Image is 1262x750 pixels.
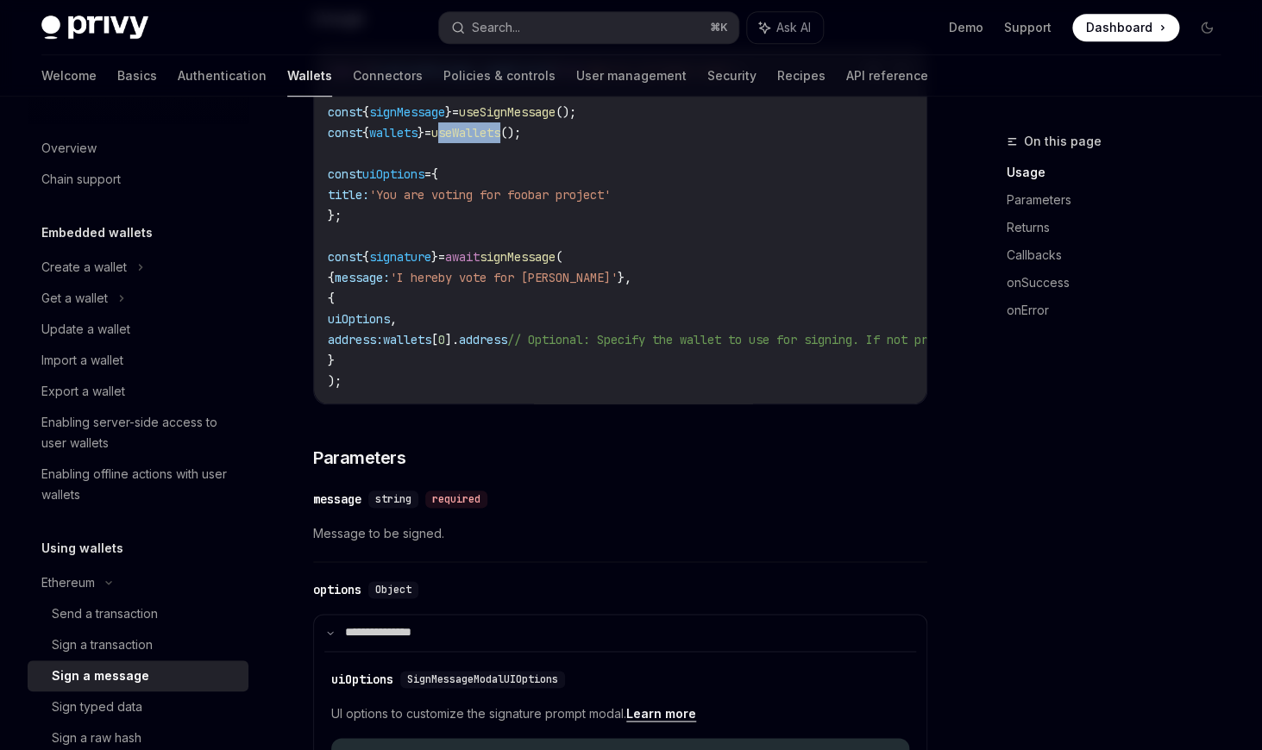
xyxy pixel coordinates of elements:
[52,728,141,748] div: Sign a raw hash
[480,249,556,265] span: signMessage
[41,412,238,453] div: Enabling server-side access to user wallets
[287,55,332,97] a: Wallets
[362,125,369,141] span: {
[626,706,696,722] a: Learn more
[28,133,248,164] a: Overview
[28,598,248,629] a: Send a transaction
[28,376,248,407] a: Export a wallet
[41,16,148,40] img: dark logo
[328,125,362,141] span: const
[445,249,480,265] span: await
[41,138,97,159] div: Overview
[117,55,157,97] a: Basics
[710,21,728,34] span: ⌘ K
[313,581,361,598] div: options
[353,55,423,97] a: Connectors
[1004,19,1052,36] a: Support
[369,104,445,120] span: signMessage
[328,187,369,203] span: title:
[390,270,618,285] span: 'I hereby vote for [PERSON_NAME]'
[618,270,631,285] span: },
[1007,186,1234,214] a: Parameters
[459,104,556,120] span: useSignMessage
[424,166,431,182] span: =
[431,332,438,347] span: [
[52,697,142,717] div: Sign typed data
[41,350,123,371] div: Import a wallet
[445,104,452,120] span: }
[28,407,248,459] a: Enabling server-side access to user wallets
[331,703,909,724] span: UI options to customize the signature prompt modal.
[556,249,562,265] span: (
[1193,14,1221,41] button: Toggle dark mode
[41,257,127,278] div: Create a wallet
[362,166,424,182] span: uiOptions
[328,104,362,120] span: const
[369,249,431,265] span: signature
[331,671,393,688] div: uiOptions
[431,166,438,182] span: {
[28,691,248,722] a: Sign typed data
[776,19,811,36] span: Ask AI
[28,314,248,345] a: Update a wallet
[375,492,411,506] span: string
[556,104,576,120] span: ();
[459,332,507,347] span: address
[28,629,248,660] a: Sign a transaction
[335,270,390,285] span: message:
[328,208,342,223] span: };
[52,666,149,686] div: Sign a message
[431,249,438,265] span: }
[1086,19,1152,36] span: Dashboard
[41,381,125,402] div: Export a wallet
[438,249,445,265] span: =
[328,249,362,265] span: const
[369,125,418,141] span: wallets
[41,288,108,309] div: Get a wallet
[846,55,928,97] a: API reference
[949,19,983,36] a: Demo
[28,164,248,195] a: Chain support
[328,166,362,182] span: const
[313,446,405,470] span: Parameters
[362,104,369,120] span: {
[1007,214,1234,241] a: Returns
[178,55,267,97] a: Authentication
[747,12,823,43] button: Ask AI
[362,249,369,265] span: {
[1007,269,1234,297] a: onSuccess
[1072,14,1179,41] a: Dashboard
[41,169,121,190] div: Chain support
[41,572,95,593] div: Ethereum
[452,104,459,120] span: =
[41,319,130,340] div: Update a wallet
[41,222,153,243] h5: Embedded wallets
[390,311,397,327] span: ,
[576,55,687,97] a: User management
[41,464,238,505] div: Enabling offline actions with user wallets
[328,270,335,285] span: {
[41,55,97,97] a: Welcome
[472,17,520,38] div: Search...
[431,125,500,141] span: useWallets
[313,523,927,544] span: Message to be signed.
[28,345,248,376] a: Import a wallet
[439,12,738,43] button: Search...⌘K
[1007,297,1234,324] a: onError
[383,332,431,347] span: wallets
[369,187,611,203] span: 'You are voting for foobar project'
[438,332,445,347] span: 0
[28,459,248,510] a: Enabling offline actions with user wallets
[1024,131,1102,152] span: On this page
[41,538,123,559] h5: Using wallets
[425,491,487,508] div: required
[328,291,335,306] span: {
[777,55,826,97] a: Recipes
[28,660,248,691] a: Sign a message
[52,634,153,655] div: Sign a transaction
[375,583,411,597] span: Object
[707,55,757,97] a: Security
[424,125,431,141] span: =
[328,332,383,347] span: address:
[418,125,424,141] span: }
